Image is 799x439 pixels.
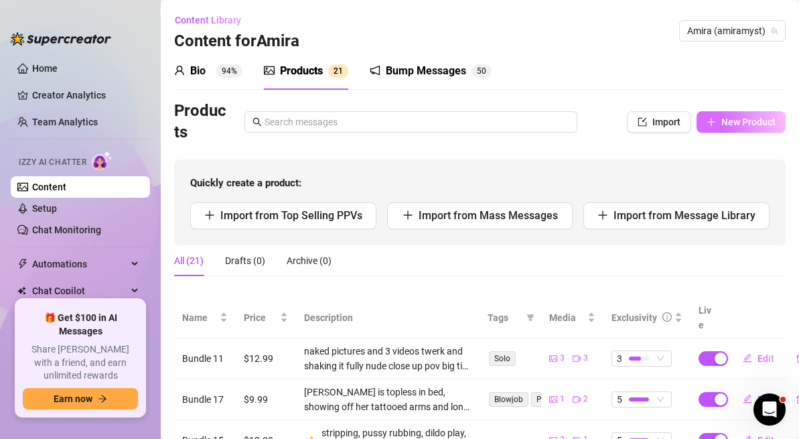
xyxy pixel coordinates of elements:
[23,388,138,410] button: Earn nowarrow-right
[190,202,376,229] button: Import from Top Selling PPVs
[471,64,492,78] sup: 50
[236,379,296,420] td: $9.99
[98,394,107,403] span: arrow-right
[770,27,778,35] span: team
[304,344,471,373] div: naked pictures and 3 videos twerk and shaking it fully nude close up pov big tits fat butt slim w...
[32,280,127,302] span: Chat Copilot
[627,111,691,133] button: Import
[182,310,217,325] span: Name
[611,310,657,325] div: Exclusivity
[583,393,588,405] span: 2
[482,66,486,76] span: 0
[753,393,786,426] iframe: Intercom live chat
[216,64,242,78] sup: 94%
[617,351,622,366] span: 3
[334,66,338,76] span: 2
[175,15,241,25] span: Content Library
[174,298,236,338] th: Name
[573,395,581,403] span: video-camera
[560,393,565,405] span: 1
[583,352,588,365] span: 3
[32,253,127,275] span: Automations
[524,308,537,328] span: filter
[252,117,262,127] span: search
[17,286,26,296] img: Chat Copilot
[541,298,603,338] th: Media
[370,65,380,76] span: notification
[174,9,252,31] button: Content Library
[23,343,138,383] span: Share [PERSON_NAME] with a friend, and earn unlimited rewards
[32,117,98,127] a: Team Analytics
[304,385,471,414] div: [PERSON_NAME] is topless in bed, showing off her tattooed arms and long hair while sucking a thic...
[190,177,301,189] strong: Quickly create a product:
[583,202,770,229] button: Import from Message Library
[743,353,752,363] span: edit
[488,310,521,325] span: Tags
[19,156,86,169] span: Izzy AI Chatter
[23,312,138,338] span: 🎁 Get $100 in AI Messages
[54,393,92,404] span: Earn now
[707,117,716,127] span: plus
[338,66,343,76] span: 1
[296,298,480,338] th: Description
[204,210,215,221] span: plus
[757,353,774,364] span: Edit
[190,63,206,79] div: Bio
[32,63,58,74] a: Home
[531,392,558,407] span: POV
[526,314,534,322] span: filter
[480,298,541,338] th: Tags
[32,182,66,192] a: Content
[174,31,299,52] h3: Content for Amira
[687,21,778,41] span: Amira (amiramyst)
[265,115,569,129] input: Search messages
[328,64,348,78] sup: 21
[174,379,236,420] td: Bundle 17
[573,355,581,363] span: video-camera
[174,338,236,379] td: Bundle 11
[220,209,362,222] span: Import from Top Selling PPVs
[419,209,558,222] span: Import from Mass Messages
[174,101,228,143] h3: Products
[549,310,584,325] span: Media
[691,298,724,338] th: Live
[617,392,622,407] span: 5
[280,63,323,79] div: Products
[403,210,413,221] span: plus
[732,348,785,369] button: Edit
[489,351,516,366] span: Solo
[386,63,466,79] div: Bump Messages
[174,65,185,76] span: user
[236,298,296,338] th: Price
[11,32,111,46] img: logo-BBDzfeDw.svg
[613,209,755,222] span: Import from Message Library
[597,210,608,221] span: plus
[549,355,557,363] span: picture
[32,225,101,235] a: Chat Monitoring
[662,312,672,322] span: info-circle
[287,253,332,268] div: Archive (0)
[489,392,528,407] span: Blowjob
[697,111,786,133] button: New Product
[32,84,139,106] a: Creator Analytics
[244,310,277,325] span: Price
[743,394,752,403] span: edit
[721,117,776,127] span: New Product
[92,151,113,170] img: AI Chatter
[638,117,647,127] span: import
[174,253,204,268] div: All (21)
[549,395,557,403] span: picture
[732,389,785,410] button: Edit
[264,65,275,76] span: picture
[236,338,296,379] td: $12.99
[225,253,265,268] div: Drafts (0)
[477,66,482,76] span: 5
[387,202,573,229] button: Import from Mass Messages
[32,203,57,214] a: Setup
[560,352,565,365] span: 3
[652,117,680,127] span: Import
[17,259,28,269] span: thunderbolt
